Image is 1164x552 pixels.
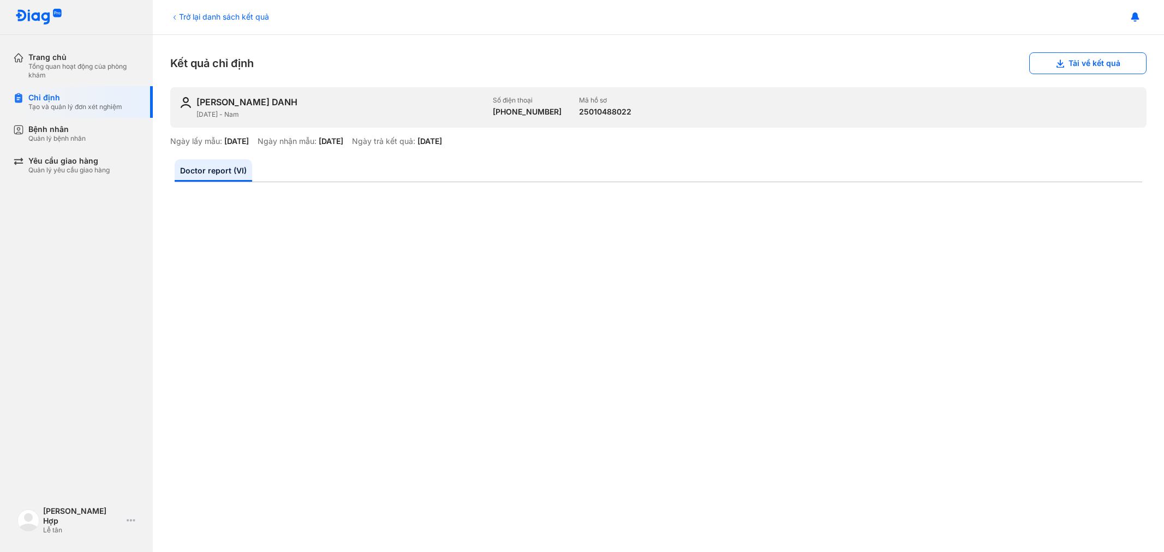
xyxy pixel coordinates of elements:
[28,156,110,166] div: Yêu cầu giao hàng
[579,107,631,117] div: 25010488022
[493,96,562,105] div: Số điện thoại
[28,124,86,134] div: Bệnh nhân
[28,93,122,103] div: Chỉ định
[196,96,297,108] div: [PERSON_NAME] DANH
[28,62,140,80] div: Tổng quan hoạt động của phòng khám
[17,509,39,531] img: logo
[179,96,192,109] img: user-icon
[352,136,415,146] div: Ngày trả kết quả:
[1029,52,1147,74] button: Tải về kết quả
[28,134,86,143] div: Quản lý bệnh nhân
[224,136,249,146] div: [DATE]
[28,103,122,111] div: Tạo và quản lý đơn xét nghiệm
[170,11,269,22] div: Trở lại danh sách kết quả
[493,107,562,117] div: [PHONE_NUMBER]
[196,110,484,119] div: [DATE] - Nam
[175,159,252,182] a: Doctor report (VI)
[15,9,62,26] img: logo
[579,96,631,105] div: Mã hồ sơ
[417,136,442,146] div: [DATE]
[43,526,122,535] div: Lễ tân
[258,136,317,146] div: Ngày nhận mẫu:
[28,52,140,62] div: Trang chủ
[319,136,343,146] div: [DATE]
[170,52,1147,74] div: Kết quả chỉ định
[43,506,122,526] div: [PERSON_NAME] Hợp
[170,136,222,146] div: Ngày lấy mẫu:
[28,166,110,175] div: Quản lý yêu cầu giao hàng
